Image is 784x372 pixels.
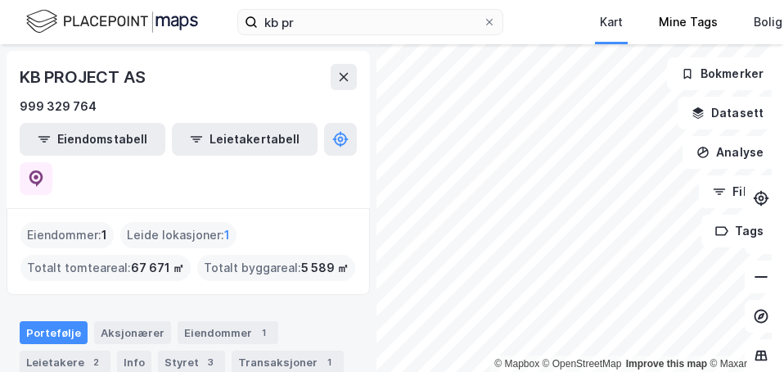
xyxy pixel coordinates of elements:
div: Leide lokasjoner : [120,222,237,248]
div: Bolig [754,12,782,32]
a: Mapbox [494,358,539,370]
img: logo.f888ab2527a4732fd821a326f86c7f29.svg [26,7,198,36]
div: Aksjonærer [94,321,171,344]
a: Improve this map [626,358,707,370]
div: Totalt tomteareal : [20,255,191,281]
div: 3 [202,354,219,370]
div: Mine Tags [659,12,718,32]
button: Analyse [683,136,777,169]
div: Eiendommer [178,321,278,344]
div: 1 [255,324,272,341]
button: Bokmerker [667,57,777,90]
div: Kart [600,12,623,32]
button: Datasett [678,97,777,129]
span: 1 [224,225,230,245]
div: 999 329 764 [20,97,97,116]
div: 2 [88,354,104,370]
span: 1 [101,225,107,245]
a: OpenStreetMap [543,358,622,370]
div: KB PROJECT AS [20,64,148,90]
span: 67 671 ㎡ [131,258,184,278]
button: Leietakertabell [172,123,318,156]
button: Eiendomstabell [20,123,165,156]
div: Portefølje [20,321,88,344]
span: 5 589 ㎡ [301,258,349,278]
iframe: Chat Widget [702,293,784,372]
div: Totalt byggareal : [197,255,355,281]
div: Eiendommer : [20,222,114,248]
input: Søk på adresse, matrikkel, gårdeiere, leietakere eller personer [258,10,483,34]
button: Filter [699,175,777,208]
div: 1 [321,354,337,370]
button: Tags [701,215,777,247]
